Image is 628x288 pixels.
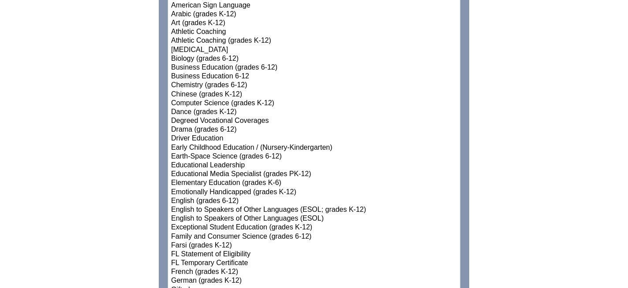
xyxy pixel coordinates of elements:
option: Arabic (grades K-12) [170,10,458,19]
option: Dance (grades K-12) [170,108,458,117]
option: American Sign Language [170,1,458,10]
option: Athletic Coaching [170,28,458,37]
option: FL Statement of Eligibility [170,250,458,259]
option: French (grades K-12) [170,268,458,277]
option: Exceptional Student Education (grades K-12) [170,223,458,232]
option: Art (grades K-12) [170,19,458,28]
option: FL Temporary Certificate [170,259,458,268]
option: Educational Media Specialist (grades PK-12) [170,170,458,179]
option: Driver Education [170,134,458,143]
option: Family and Consumer Science (grades 6-12) [170,233,458,241]
option: English to Speakers of Other Languages (ESOL) [170,214,458,223]
option: English (grades 6-12) [170,197,458,206]
option: Drama (grades 6-12) [170,126,458,134]
option: [MEDICAL_DATA] [170,46,458,55]
option: Degreed Vocational Coverages [170,117,458,126]
option: Chemistry (grades 6-12) [170,81,458,90]
option: Educational Leadership [170,161,458,170]
option: Athletic Coaching (grades K-12) [170,37,458,45]
option: Elementary Education (grades K-6) [170,179,458,188]
option: Biology (grades 6-12) [170,55,458,63]
option: Business Education 6-12 [170,72,458,81]
option: German (grades K-12) [170,277,458,285]
option: English to Speakers of Other Languages (ESOL; grades K-12) [170,206,458,214]
option: Farsi (grades K-12) [170,241,458,250]
option: Business Education (grades 6-12) [170,63,458,72]
option: Computer Science (grades K-12) [170,99,458,108]
option: Early Childhood Education / (Nursery-Kindergarten) [170,144,458,152]
option: Earth-Space Science (grades 6-12) [170,152,458,161]
option: Chinese (grades K-12) [170,90,458,99]
option: Emotionally Handicapped (grades K-12) [170,188,458,197]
